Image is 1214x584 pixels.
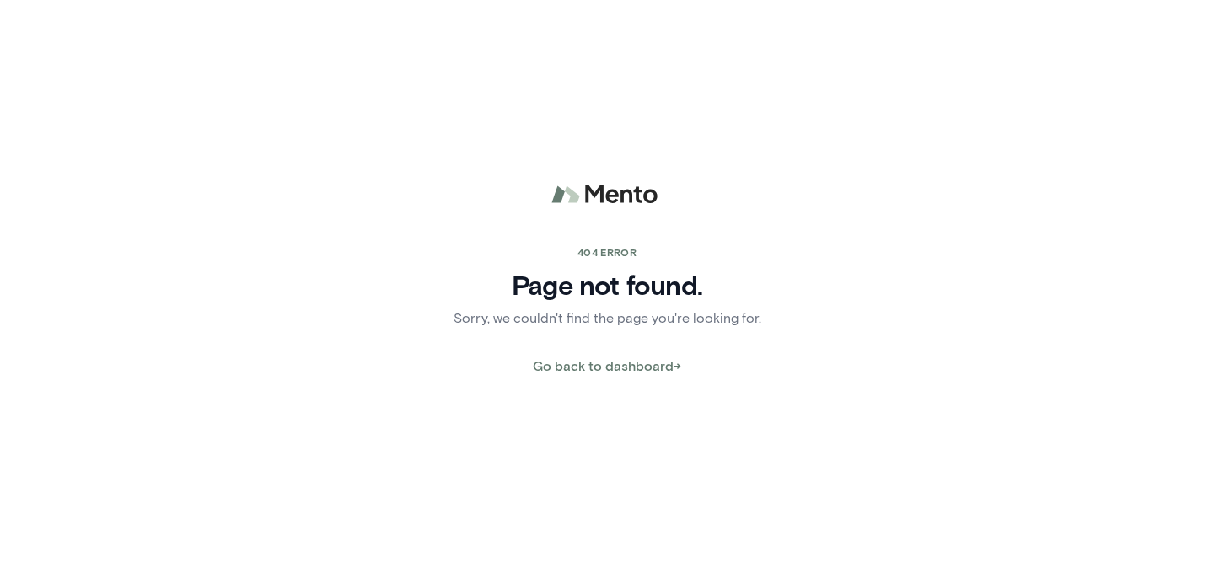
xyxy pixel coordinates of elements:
span: → [674,356,681,376]
h4: Page not found. [454,269,761,301]
p: Sorry, we couldn't find the page you're looking for. [454,308,761,329]
img: logo [531,174,683,215]
span: 404 error [577,246,637,258]
button: Go back to dashboard [524,349,690,383]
